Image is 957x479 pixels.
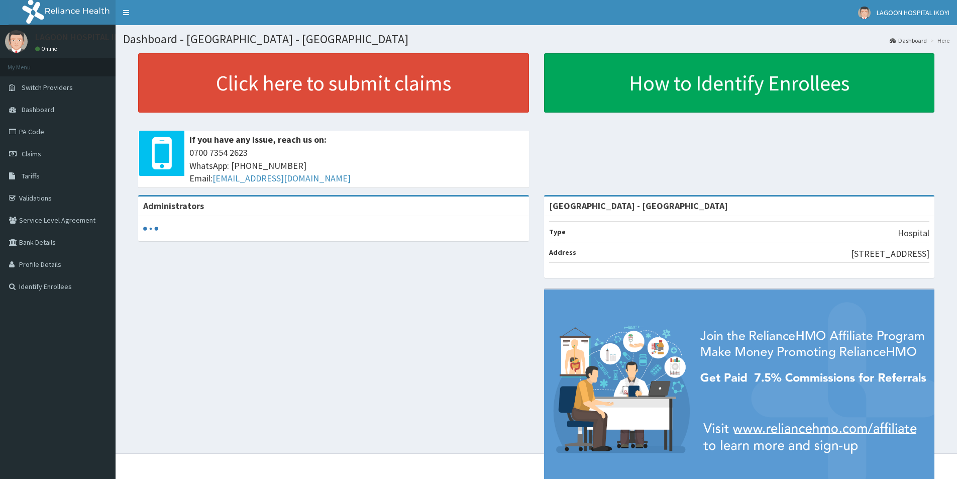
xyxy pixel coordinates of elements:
[22,83,73,92] span: Switch Providers
[138,53,529,113] a: Click here to submit claims
[549,248,576,257] b: Address
[35,45,59,52] a: Online
[544,53,935,113] a: How to Identify Enrollees
[189,134,327,145] b: If you have any issue, reach us on:
[898,227,929,240] p: Hospital
[549,200,728,212] strong: [GEOGRAPHIC_DATA] - [GEOGRAPHIC_DATA]
[143,221,158,236] svg: audio-loading
[851,247,929,260] p: [STREET_ADDRESS]
[189,146,524,185] span: 0700 7354 2623 WhatsApp: [PHONE_NUMBER] Email:
[22,105,54,114] span: Dashboard
[549,227,566,236] b: Type
[35,33,132,42] p: LAGOON HOSPITAL IKOYI
[123,33,949,46] h1: Dashboard - [GEOGRAPHIC_DATA] - [GEOGRAPHIC_DATA]
[928,36,949,45] li: Here
[22,171,40,180] span: Tariffs
[22,149,41,158] span: Claims
[890,36,927,45] a: Dashboard
[877,8,949,17] span: LAGOON HOSPITAL IKOYI
[212,172,351,184] a: [EMAIL_ADDRESS][DOMAIN_NAME]
[143,200,204,212] b: Administrators
[5,30,28,53] img: User Image
[858,7,871,19] img: User Image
